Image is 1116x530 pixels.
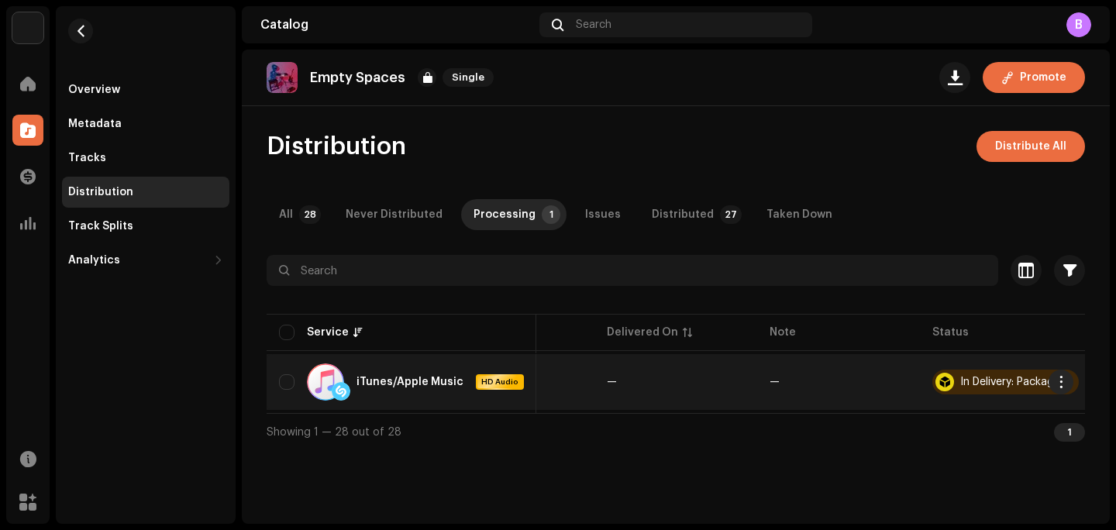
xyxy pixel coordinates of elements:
[68,152,106,164] div: Tracks
[267,131,406,162] span: Distribution
[62,177,229,208] re-m-nav-item: Distribution
[299,205,321,224] p-badge: 28
[443,68,494,87] span: Single
[983,62,1085,93] button: Promote
[307,325,349,340] div: Service
[68,84,120,96] div: Overview
[1066,12,1091,37] div: B
[1054,423,1085,442] div: 1
[607,377,617,387] span: —
[68,186,133,198] div: Distribution
[477,377,522,387] span: HD Audio
[766,199,832,230] div: Taken Down
[68,254,120,267] div: Analytics
[607,325,678,340] div: Delivered On
[68,118,122,130] div: Metadata
[68,220,133,232] div: Track Splits
[62,245,229,276] re-m-nav-dropdown: Analytics
[542,205,560,224] p-badge: 1
[976,131,1085,162] button: Distribute All
[310,70,405,86] p: Empty Spaces
[346,199,443,230] div: Never Distributed
[260,19,533,31] div: Catalog
[1020,62,1066,93] span: Promote
[770,377,780,387] re-a-table-badge: —
[267,255,998,286] input: Search
[62,108,229,139] re-m-nav-item: Metadata
[267,62,298,93] img: 8e80f17e-72e3-414c-a8ec-7e0ca6d767dd
[995,131,1066,162] span: Distribute All
[62,74,229,105] re-m-nav-item: Overview
[356,377,463,387] div: iTunes/Apple Music
[62,211,229,242] re-m-nav-item: Track Splits
[279,199,293,230] div: All
[960,377,1069,387] div: In Delivery: Packaging
[652,199,714,230] div: Distributed
[585,199,621,230] div: Issues
[62,143,229,174] re-m-nav-item: Tracks
[576,19,611,31] span: Search
[12,12,43,43] img: 4d355f5d-9311-46a2-b30d-525bdb8252bf
[720,205,742,224] p-badge: 27
[267,427,401,438] span: Showing 1 — 28 out of 28
[474,199,536,230] div: Processing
